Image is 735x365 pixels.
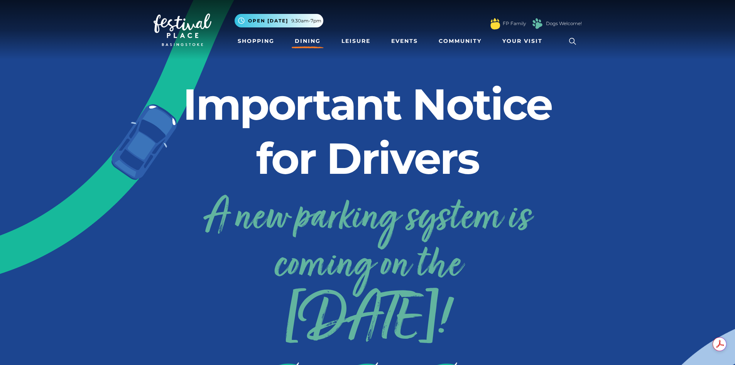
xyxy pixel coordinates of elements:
h2: Important Notice for Drivers [154,77,582,185]
a: Dogs Welcome! [546,20,582,27]
button: Open [DATE] 9.30am-7pm [235,14,323,27]
a: Leisure [338,34,373,48]
span: 9.30am-7pm [291,17,321,24]
a: A new parking system is coming on the[DATE]! [154,188,582,343]
a: Shopping [235,34,277,48]
a: Community [436,34,485,48]
span: Your Visit [502,37,542,45]
img: Festival Place Logo [154,14,211,46]
a: Events [388,34,421,48]
a: Your Visit [499,34,549,48]
span: Open [DATE] [248,17,288,24]
a: FP Family [503,20,526,27]
span: [DATE]! [154,300,582,343]
a: Dining [292,34,324,48]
